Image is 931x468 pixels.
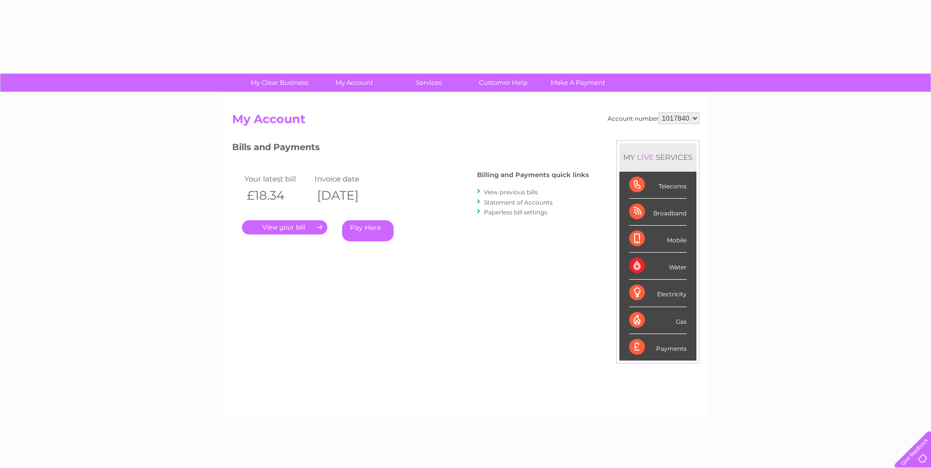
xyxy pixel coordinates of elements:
[312,172,383,185] td: Invoice date
[484,188,538,196] a: View previous bills
[342,220,394,241] a: Pay Here
[629,253,687,280] div: Water
[629,199,687,226] div: Broadband
[619,143,696,171] div: MY SERVICES
[239,74,320,92] a: My Clear Business
[484,199,553,206] a: Statement of Accounts
[629,172,687,199] div: Telecoms
[242,172,313,185] td: Your latest bill
[232,112,699,131] h2: My Account
[629,226,687,253] div: Mobile
[484,208,547,216] a: Paperless bill settings
[242,220,327,234] a: .
[635,153,656,162] div: LIVE
[463,74,544,92] a: Customer Help
[388,74,469,92] a: Services
[242,185,313,206] th: £18.34
[629,334,687,361] div: Payments
[477,171,589,179] h4: Billing and Payments quick links
[537,74,618,92] a: Make A Payment
[608,112,699,124] div: Account number
[314,74,395,92] a: My Account
[232,140,589,157] h3: Bills and Payments
[629,307,687,334] div: Gas
[312,185,383,206] th: [DATE]
[629,280,687,307] div: Electricity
